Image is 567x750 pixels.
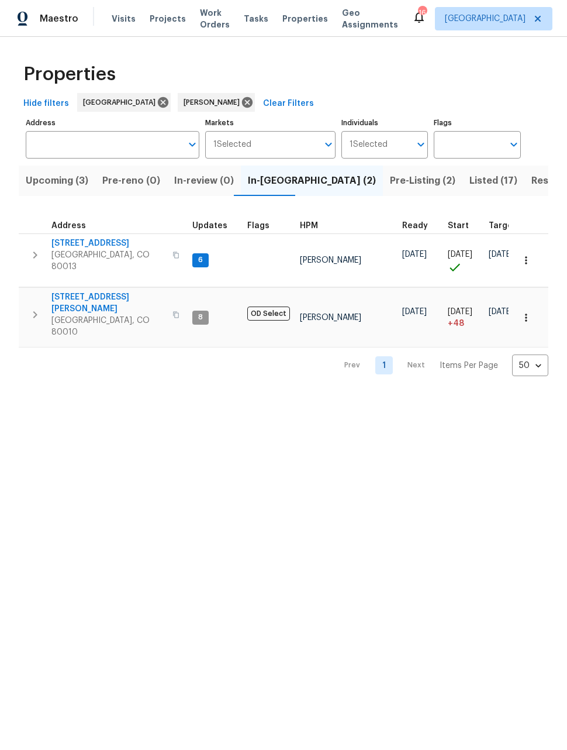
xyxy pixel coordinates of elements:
div: 16 [418,7,426,19]
label: Markets [205,119,336,126]
span: [DATE] [402,308,427,316]
span: Flags [247,222,269,230]
span: Geo Assignments [342,7,398,30]
div: [GEOGRAPHIC_DATA] [77,93,171,112]
button: Open [413,136,429,153]
span: Properties [23,68,116,80]
span: Pre-reno (0) [102,173,160,189]
span: [STREET_ADDRESS] [51,238,165,249]
span: 1 Selected [350,140,388,150]
span: [GEOGRAPHIC_DATA] [445,13,525,25]
span: 8 [193,312,208,322]
span: + 48 [448,318,464,329]
td: Project started 48 days late [443,288,484,348]
span: Listed (17) [469,173,517,189]
label: Address [26,119,199,126]
span: [DATE] [448,308,472,316]
label: Flags [434,119,521,126]
span: Visits [112,13,136,25]
nav: Pagination Navigation [333,355,548,376]
button: Clear Filters [258,93,319,115]
td: Project started on time [443,233,484,287]
span: [DATE] [489,250,513,259]
span: Projects [150,13,186,25]
span: 6 [193,255,208,265]
span: [GEOGRAPHIC_DATA], CO 80010 [51,315,165,338]
div: Actual renovation start date [448,222,479,230]
span: Updates [192,222,227,230]
span: OD Select [247,307,290,321]
span: Address [51,222,86,230]
button: Hide filters [19,93,74,115]
button: Open [506,136,522,153]
span: [PERSON_NAME] [300,256,361,264]
span: Upcoming (3) [26,173,88,189]
div: Target renovation project end date [489,222,527,230]
span: 1 Selected [213,140,251,150]
span: [STREET_ADDRESS][PERSON_NAME] [51,291,165,315]
div: [PERSON_NAME] [178,93,255,112]
span: Target [489,222,516,230]
span: In-review (0) [174,173,234,189]
span: [GEOGRAPHIC_DATA] [83,97,160,108]
span: Pre-Listing (2) [390,173,455,189]
button: Open [320,136,337,153]
div: Earliest renovation start date (first business day after COE or Checkout) [402,222,438,230]
span: [DATE] [448,250,472,259]
span: Hide filters [23,97,69,111]
span: HPM [300,222,318,230]
label: Individuals [341,119,428,126]
span: Ready [402,222,428,230]
span: [PERSON_NAME] [300,314,361,322]
span: [GEOGRAPHIC_DATA], CO 80013 [51,249,165,273]
span: In-[GEOGRAPHIC_DATA] (2) [248,173,376,189]
span: [DATE] [402,250,427,259]
span: Clear Filters [263,97,314,111]
span: Start [448,222,469,230]
span: Work Orders [200,7,230,30]
button: Open [184,136,200,153]
span: [PERSON_NAME] [184,97,244,108]
span: Tasks [244,15,268,23]
span: Properties [282,13,328,25]
div: 50 [512,350,548,381]
p: Items Per Page [440,360,498,371]
span: Maestro [40,13,78,25]
span: [DATE] [489,308,513,316]
a: Goto page 1 [375,356,393,374]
